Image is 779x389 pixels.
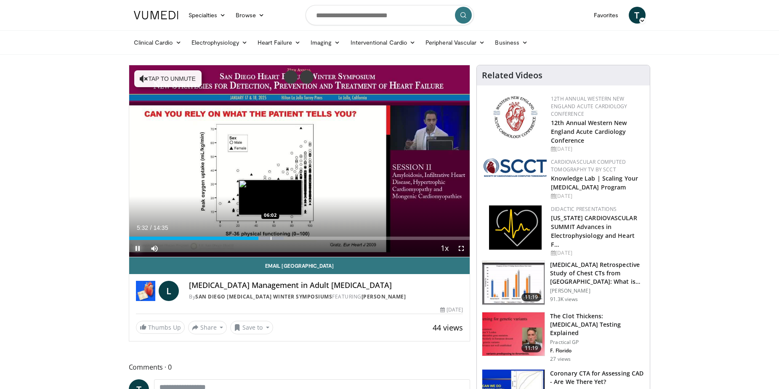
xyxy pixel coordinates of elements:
[136,321,185,334] a: Thumbs Up
[306,34,346,51] a: Imaging
[146,240,163,257] button: Mute
[129,257,470,274] a: Email [GEOGRAPHIC_DATA]
[589,7,624,24] a: Favorites
[490,34,533,51] a: Business
[551,119,627,144] a: 12th Annual Western New England Acute Cardiology Conference
[159,281,179,301] a: L
[551,95,627,117] a: 12th Annual Western New England Acute Cardiology Conference
[186,34,253,51] a: Electrophysiology
[482,261,645,305] a: 11:19 [MEDICAL_DATA] Retrospective Study of Chest CTs from [GEOGRAPHIC_DATA]: What is the Re… [PE...
[550,288,645,294] p: [PERSON_NAME]
[239,180,302,215] img: image.jpeg
[134,11,178,19] img: VuMedi Logo
[551,249,643,257] div: [DATE]
[436,240,453,257] button: Playback Rate
[521,344,542,352] span: 11:19
[150,224,152,231] span: /
[195,293,332,300] a: San Diego [MEDICAL_DATA] Winter Symposiums
[484,158,547,177] img: 51a70120-4f25-49cc-93a4-67582377e75f.png.150x105_q85_autocrop_double_scale_upscale_version-0.2.png
[230,321,273,334] button: Save to
[551,214,637,248] a: [US_STATE] CARDIOVASCULAR SUMMIT Advances in Electrophysiology and Heart F…
[550,347,645,354] p: F. Florido
[482,312,545,356] img: 7b0db7e1-b310-4414-a1d3-dac447dbe739.150x105_q85_crop-smart_upscale.jpg
[550,261,645,286] h3: [MEDICAL_DATA] Retrospective Study of Chest CTs from [GEOGRAPHIC_DATA]: What is the Re…
[136,281,156,301] img: San Diego Heart Failure Winter Symposiums
[482,261,545,305] img: c2eb46a3-50d3-446d-a553-a9f8510c7760.150x105_q85_crop-smart_upscale.jpg
[129,65,470,257] video-js: Video Player
[551,158,626,173] a: Cardiovascular Computed Tomography TV by SCCT
[482,70,542,80] h4: Related Videos
[231,7,269,24] a: Browse
[189,293,463,301] div: By FEATURING
[492,95,539,139] img: 0954f259-7907-4053-a817-32a96463ecc8.png.150x105_q85_autocrop_double_scale_upscale_version-0.2.png
[629,7,646,24] a: T
[183,7,231,24] a: Specialties
[550,369,645,386] h3: Coronary CTA for Assessing CAD - Are We There Yet?
[433,322,463,333] span: 44 views
[420,34,490,51] a: Peripheral Vascular
[550,339,645,346] p: Practical GP
[188,321,227,334] button: Share
[346,34,421,51] a: Interventional Cardio
[440,306,463,314] div: [DATE]
[482,312,645,362] a: 11:19 The Clot Thickens: [MEDICAL_DATA] Testing Explained Practical GP F. Florido 27 views
[551,205,643,213] div: Didactic Presentations
[189,281,463,290] h4: [MEDICAL_DATA] Management in Adult [MEDICAL_DATA]
[489,205,542,250] img: 1860aa7a-ba06-47e3-81a4-3dc728c2b4cf.png.150x105_q85_autocrop_double_scale_upscale_version-0.2.png
[551,174,638,191] a: Knowledge Lab | Scaling Your [MEDICAL_DATA] Program
[129,34,186,51] a: Clinical Cardio
[306,5,474,25] input: Search topics, interventions
[362,293,406,300] a: [PERSON_NAME]
[137,224,148,231] span: 5:32
[521,293,542,301] span: 11:19
[550,312,645,337] h3: The Clot Thickens: [MEDICAL_DATA] Testing Explained
[134,70,202,87] button: Tap to unmute
[253,34,306,51] a: Heart Failure
[153,224,168,231] span: 14:35
[129,237,470,240] div: Progress Bar
[550,356,571,362] p: 27 views
[551,192,643,200] div: [DATE]
[550,296,578,303] p: 91.3K views
[551,145,643,153] div: [DATE]
[129,240,146,257] button: Pause
[129,362,471,373] span: Comments 0
[453,240,470,257] button: Fullscreen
